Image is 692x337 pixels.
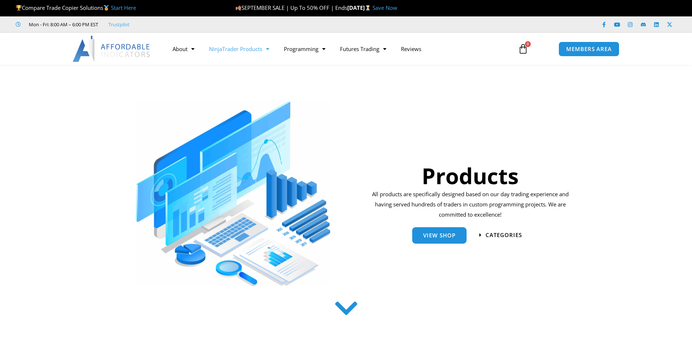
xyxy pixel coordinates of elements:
img: ⌛ [365,5,371,11]
a: MEMBERS AREA [558,42,619,57]
span: Mon - Fri: 8:00 AM – 6:00 PM EST [27,20,98,29]
img: 🍂 [236,5,241,11]
p: All products are specifically designed based on our day trading experience and having served hund... [370,189,571,220]
span: SEPTEMBER SALE | Up To 50% OFF | Ends [235,4,347,11]
span: 0 [525,41,531,47]
a: 0 [507,38,539,59]
span: Compare Trade Copier Solutions [16,4,136,11]
span: View Shop [423,233,456,238]
a: Start Here [111,4,136,11]
a: Futures Trading [333,40,394,57]
span: MEMBERS AREA [566,46,612,52]
span: categories [486,232,522,238]
strong: [DATE] [347,4,372,11]
a: View Shop [412,227,467,244]
img: 🏆 [16,5,22,11]
img: ProductsSection scaled | Affordable Indicators – NinjaTrader [136,101,330,286]
a: Save Now [372,4,397,11]
img: 🥇 [104,5,109,11]
a: Reviews [394,40,429,57]
a: Trustpilot [108,20,129,29]
a: categories [479,232,522,238]
h1: Products [370,160,571,191]
a: Programming [277,40,333,57]
a: About [165,40,202,57]
img: LogoAI | Affordable Indicators – NinjaTrader [73,36,151,62]
a: NinjaTrader Products [202,40,277,57]
nav: Menu [165,40,510,57]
